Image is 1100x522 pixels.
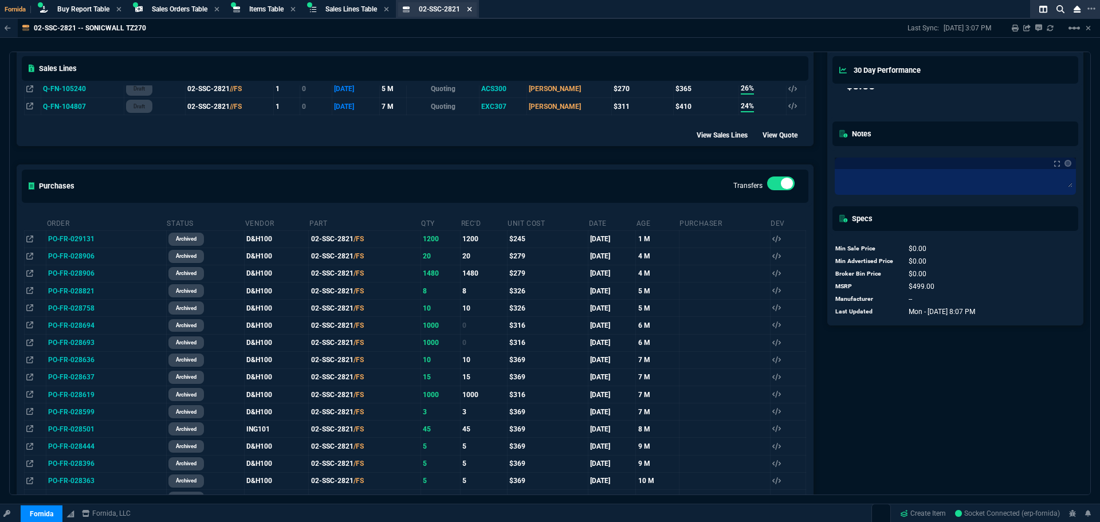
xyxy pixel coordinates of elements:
[384,5,389,14] nx-icon: Close Tab
[636,317,679,334] td: 6 M
[176,390,197,399] p: archived
[421,455,460,472] td: 5
[176,252,197,261] p: archived
[245,265,309,282] td: D&H100
[636,248,679,265] td: 4 M
[353,477,364,485] span: /FS
[409,84,477,94] p: Quoting
[421,386,460,403] td: 1000
[245,334,309,351] td: D&H100
[245,489,309,507] td: D&H100
[588,248,636,265] td: [DATE]
[325,5,377,13] span: Sales Lines Table
[309,403,421,421] td: 02-SSC-2821
[353,442,364,450] span: /FS
[461,214,508,231] th: Rec'd
[176,355,197,364] p: archived
[245,368,309,386] td: D&H100
[48,234,164,244] nx-fornida-value: PO-FR-029131
[245,248,309,265] td: D&H100
[48,408,95,416] span: PO-FR-028599
[421,489,460,507] td: 15
[78,508,134,519] a: msbcCompanyName
[26,287,33,295] nx-icon: Open In Opposite Panel
[895,505,950,522] a: Create Item
[300,98,332,115] td: 0
[835,255,976,268] tr: undefined
[835,280,898,293] td: MSRP
[741,83,754,95] span: 26%
[48,355,164,365] nx-fornida-value: PO-FR-028636
[909,257,926,265] span: 0
[588,334,636,351] td: [DATE]
[176,304,197,313] p: archived
[636,300,679,317] td: 5 M
[309,265,421,282] td: 02-SSC-2821
[309,214,421,231] th: Part
[588,489,636,507] td: [DATE]
[380,80,407,97] td: 5 M
[176,372,197,382] p: archived
[230,85,242,93] span: //FS
[176,459,197,468] p: archived
[507,438,588,455] td: $369
[636,214,679,231] th: Age
[5,6,31,13] span: Fornida
[34,23,146,33] p: 02-SSC-2821 -- SONICWALL TZ270
[48,320,164,331] nx-fornida-value: PO-FR-028694
[461,489,508,507] td: 15
[955,508,1060,519] a: B6AEdxECiUmyDIRyAABT
[909,295,912,303] span: --
[176,425,197,434] p: archived
[245,214,309,231] th: Vendor
[1087,3,1095,14] nx-icon: Open New Tab
[636,334,679,351] td: 6 M
[909,270,926,278] span: 0
[48,458,164,469] nx-fornida-value: PO-FR-028396
[588,368,636,386] td: [DATE]
[26,321,33,329] nx-icon: Open In Opposite Panel
[245,403,309,421] td: D&H100
[41,98,124,115] td: Q-FN-104807
[48,235,95,243] span: PO-FR-029131
[332,80,380,97] td: [DATE]
[679,214,770,231] th: Purchaser
[353,460,364,468] span: /FS
[48,268,164,278] nx-fornida-value: PO-FR-028906
[48,476,164,486] nx-fornida-value: PO-FR-028363
[48,251,164,261] nx-fornida-value: PO-FR-028906
[461,403,508,421] td: 3
[26,103,33,111] nx-icon: Open In Opposite Panel
[1035,2,1052,16] nx-icon: Split Panels
[421,438,460,455] td: 5
[835,268,976,280] tr: undefined
[309,438,421,455] td: 02-SSC-2821
[421,334,460,351] td: 1000
[461,248,508,265] td: 20
[176,442,197,451] p: archived
[245,455,309,472] td: D&H100
[421,368,460,386] td: 15
[479,98,527,115] td: EXC307
[846,79,875,92] span: 0
[588,351,636,368] td: [DATE]
[26,85,33,93] nx-icon: Open In Opposite Panel
[697,129,758,140] div: View Sales Lines
[588,472,636,489] td: [DATE]
[48,442,95,450] span: PO-FR-028444
[249,5,284,13] span: Items Table
[309,248,421,265] td: 02-SSC-2821
[507,282,588,300] td: $326
[353,391,364,399] span: /FS
[380,98,407,115] td: 7 M
[421,421,460,438] td: 45
[507,248,588,265] td: $279
[26,339,33,347] nx-icon: Open In Opposite Panel
[527,80,612,97] td: [PERSON_NAME]
[421,351,460,368] td: 10
[507,351,588,368] td: $369
[166,214,244,231] th: Status
[353,425,364,433] span: /FS
[300,80,332,97] td: 0
[636,351,679,368] td: 7 M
